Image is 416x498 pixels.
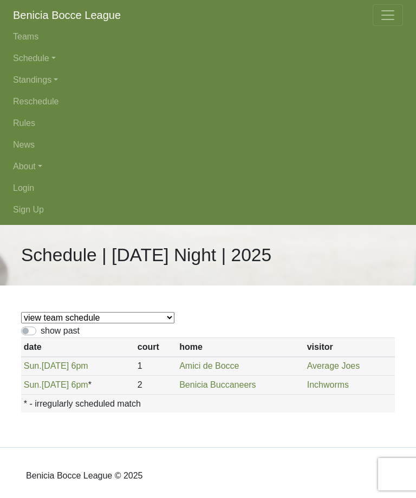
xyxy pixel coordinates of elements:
[13,177,403,199] a: Login
[21,244,271,266] h1: Schedule | [DATE] Night | 2025
[373,4,403,26] button: Toggle navigation
[24,361,88,370] a: Sun.[DATE] 6pm
[307,380,349,389] a: Inchworms
[13,26,403,48] a: Teams
[135,338,177,357] th: court
[13,456,403,495] div: Benicia Bocce League © 2025
[13,4,121,26] a: Benicia Bocce League
[179,361,239,370] a: Amici de Bocce
[13,156,403,177] a: About
[13,69,403,91] a: Standings
[13,48,403,69] a: Schedule
[13,199,403,221] a: Sign Up
[135,376,177,395] td: 2
[21,394,395,413] th: * - irregularly scheduled match
[307,361,360,370] a: Average Joes
[304,338,395,357] th: visitor
[13,134,403,156] a: News
[24,380,88,389] a: Sun.[DATE] 6pm
[13,91,403,112] a: Reschedule
[21,338,135,357] th: date
[41,324,80,337] label: show past
[13,112,403,134] a: Rules
[177,338,304,357] th: home
[135,357,177,376] td: 1
[179,380,256,389] a: Benicia Buccaneers
[24,361,42,370] span: Sun.
[24,380,42,389] span: Sun.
